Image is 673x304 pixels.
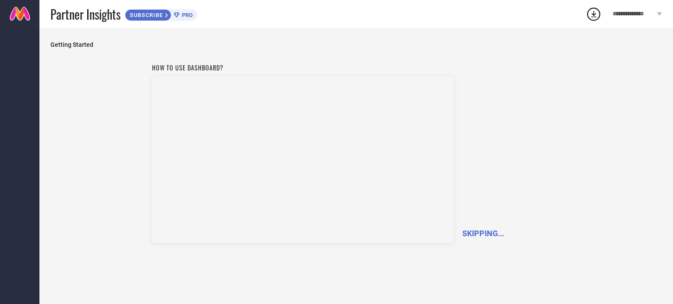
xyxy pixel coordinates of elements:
iframe: Workspace Section [152,77,453,243]
span: Partner Insights [50,5,120,23]
span: SUBSCRIBE [125,12,165,18]
h1: How to use dashboard? [152,63,453,72]
div: Open download list [586,6,602,22]
span: SKIPPING... [462,229,504,238]
span: Getting Started [50,41,662,48]
a: SUBSCRIBEPRO [125,7,197,21]
span: PRO [180,12,193,18]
